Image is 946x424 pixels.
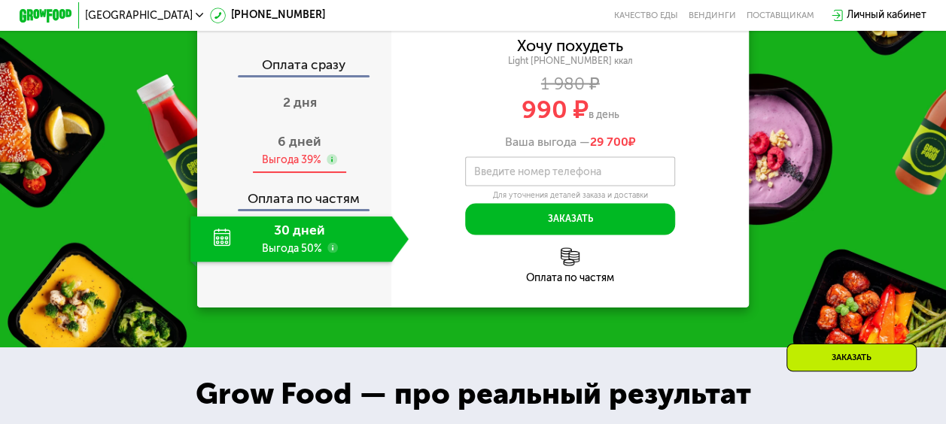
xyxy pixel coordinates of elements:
div: Оплата по частям [391,272,749,283]
a: [PHONE_NUMBER] [210,8,325,23]
div: Заказать [786,344,917,371]
img: l6xcnZfty9opOoJh.png [561,247,579,265]
div: Личный кабинет [847,8,926,23]
div: поставщикам [747,11,814,21]
div: Light [PHONE_NUMBER] ккал [391,55,749,67]
div: Grow Food — про реальный результат [175,371,771,416]
div: Оплата по частям [199,179,392,209]
div: 1 980 ₽ [391,76,749,90]
div: Оплата сразу [199,59,392,76]
label: Введите номер телефона [473,168,601,175]
span: [GEOGRAPHIC_DATA] [85,11,192,21]
button: Заказать [465,203,675,235]
div: Ваша выгода — [391,134,749,148]
span: ₽ [590,134,636,148]
span: 990 ₽ [522,94,589,124]
span: в день [589,108,619,120]
div: Выгода 39% [262,153,321,167]
span: 6 дней [278,134,321,150]
a: Вендинги [689,11,736,21]
a: Качество еды [614,11,678,21]
div: Для уточнения деталей заказа и доставки [465,189,675,200]
span: 2 дня [283,95,317,111]
span: 29 700 [590,134,628,148]
div: Хочу похудеть [517,38,623,52]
